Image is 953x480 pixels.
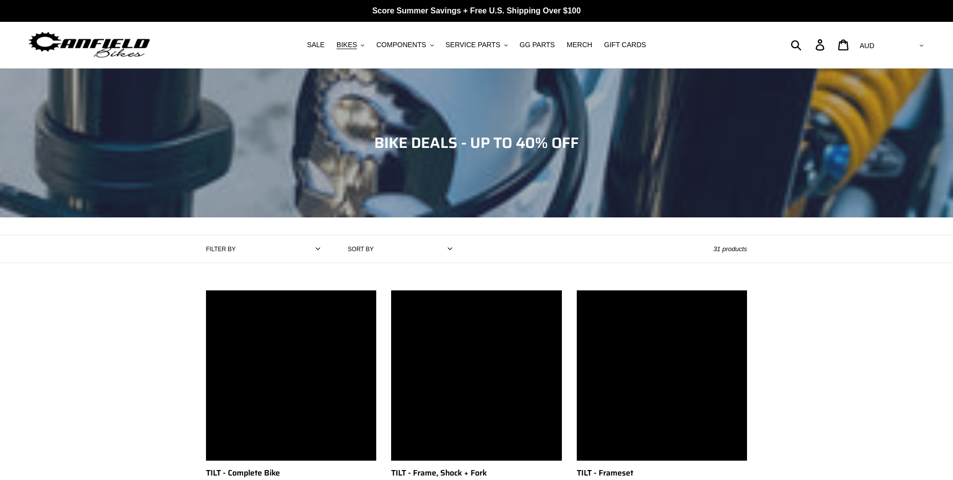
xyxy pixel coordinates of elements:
button: COMPONENTS [371,38,438,52]
button: BIKES [332,38,369,52]
span: MERCH [567,41,592,49]
img: Canfield Bikes [27,29,151,61]
span: BIKE DEALS - UP TO 40% OFF [374,131,579,154]
span: GIFT CARDS [604,41,646,49]
label: Sort by [348,245,374,254]
span: SERVICE PARTS [445,41,500,49]
label: Filter by [206,245,236,254]
span: SALE [307,41,325,49]
a: GG PARTS [515,38,560,52]
input: Search [796,34,821,56]
a: GIFT CARDS [599,38,651,52]
a: MERCH [562,38,597,52]
a: SALE [302,38,330,52]
span: COMPONENTS [376,41,426,49]
button: SERVICE PARTS [440,38,512,52]
span: BIKES [337,41,357,49]
span: GG PARTS [520,41,555,49]
span: 31 products [713,245,747,253]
